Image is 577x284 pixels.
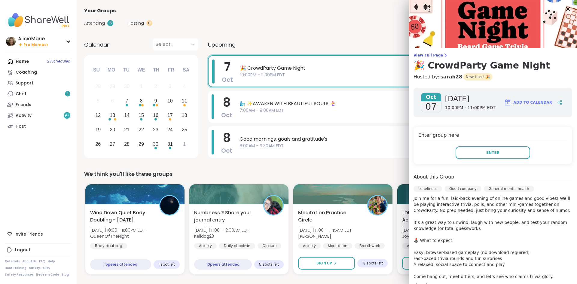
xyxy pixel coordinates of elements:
a: Host Training [5,266,26,270]
span: [DATE] [445,94,496,104]
div: Not available Sunday, October 5th, 2025 [92,95,105,108]
div: Not available Saturday, October 4th, 2025 [178,80,191,93]
div: 17 [167,111,173,119]
div: Th [150,63,163,77]
span: 7:00AM - 8:00AM EDT [240,107,559,114]
div: Choose Saturday, November 1st, 2025 [178,138,191,151]
a: sarah28 [440,73,462,81]
div: Host [16,124,26,130]
div: Choose Tuesday, October 28th, 2025 [121,138,133,151]
div: Choose Tuesday, October 7th, 2025 [121,95,133,108]
div: Daily check-in [219,243,255,249]
span: 1 spot left [158,262,175,267]
b: [PERSON_NAME] [298,233,331,239]
p: Join me for a fun, laid-back evening of online games and good vibes! We’ll be playing interactive... [414,195,572,279]
div: Choose Sunday, October 12th, 2025 [92,109,105,122]
span: Numbness ? Share your journal entry [194,209,257,224]
div: Choose Wednesday, October 22nd, 2025 [135,123,148,136]
div: Not available Tuesday, September 30th, 2025 [121,80,133,93]
span: [DATE] | 11:00 - 11:45AM EDT [298,227,352,233]
div: Not available Wednesday, October 1st, 2025 [135,80,148,93]
span: New Host! 🎉 [463,73,493,81]
div: 6 [111,97,114,105]
div: 29 [110,82,115,90]
span: Oct [221,111,232,119]
div: Choose Thursday, October 16th, 2025 [149,109,162,122]
img: QueenOfTheNight [160,196,179,215]
div: 26 [95,140,101,148]
a: Friends [5,99,72,110]
div: 31 [167,140,173,148]
div: 10 peers attended [194,259,252,270]
div: Choose Tuesday, October 21st, 2025 [121,123,133,136]
div: Closure [258,243,281,249]
div: Choose Friday, October 17th, 2025 [163,109,176,122]
span: Meditation Practice Circle [298,209,361,224]
div: 25 [182,126,187,134]
div: Tu [120,63,133,77]
div: 22 [139,126,144,134]
div: Assertiveness [402,243,437,249]
span: 10:00PM - 11:00PM EDT [445,105,496,111]
div: 20 [110,126,115,134]
div: 4 [183,82,186,90]
div: 30 [153,140,158,148]
a: About Us [22,259,37,264]
div: 1 [183,140,186,148]
span: 🎉 CrowdParty Game Night [240,65,558,72]
div: Choose Monday, October 27th, 2025 [106,138,119,151]
span: Wind Down Quiet Body Doubling - [DATE] [90,209,153,224]
span: Oct [221,146,232,155]
div: Fr [164,63,178,77]
img: AliciaMarie [6,37,16,46]
div: Meditation [323,243,352,249]
div: Support [16,80,33,86]
span: 🧞‍♂️ ✨AWAKEN WITH BEAUTIFUL SOULS 🧜‍♀️ [240,100,559,107]
div: Choose Thursday, October 23rd, 2025 [149,123,162,136]
div: 15 peers attended [90,259,151,270]
button: Add to Calendar [501,95,555,110]
span: Add to Calendar [514,100,552,105]
div: Chat [16,91,26,97]
img: ShareWell Nav Logo [5,10,72,31]
div: Mo [105,63,118,77]
div: 3 [169,82,171,90]
img: Nicholas [368,196,387,215]
a: Blog [62,273,69,277]
div: 1 [140,82,143,90]
span: Oct [421,93,441,101]
div: 9 [154,97,157,105]
span: Attending [84,20,105,26]
div: Choose Wednesday, October 8th, 2025 [135,95,148,108]
div: 16 [153,111,158,119]
a: Safety Resources [5,273,34,277]
div: Anxiety [194,243,217,249]
span: [DEMOGRAPHIC_DATA] in Action: The Four Virtues [402,209,465,224]
span: 9 + [65,113,70,118]
div: Su [90,63,103,77]
div: General mental health [484,186,534,192]
span: 13 spots left [362,261,383,266]
div: Choose Friday, October 31st, 2025 [163,138,176,151]
div: 7 [126,97,128,105]
div: Not available Sunday, September 28th, 2025 [92,80,105,93]
div: Anxiety [298,243,321,249]
div: 8 [146,20,152,26]
a: Coaching [5,67,72,78]
a: Referrals [5,259,20,264]
span: Calendar [84,41,109,49]
span: Oct [222,75,233,84]
div: Not available Monday, September 29th, 2025 [106,80,119,93]
div: Not available Thursday, October 2nd, 2025 [149,80,162,93]
span: Your Groups [84,7,116,14]
span: [DATE] | 11:00 - 12:00PM EDT [402,227,456,233]
div: 5 [97,97,99,105]
div: 18 [182,111,187,119]
h4: Enter group here [418,132,567,140]
div: Good company [444,186,481,192]
div: Choose Thursday, October 9th, 2025 [149,95,162,108]
span: Hosting [128,20,144,26]
div: Choose Thursday, October 30th, 2025 [149,138,162,151]
a: Support [5,78,72,88]
div: Friends [16,102,31,108]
